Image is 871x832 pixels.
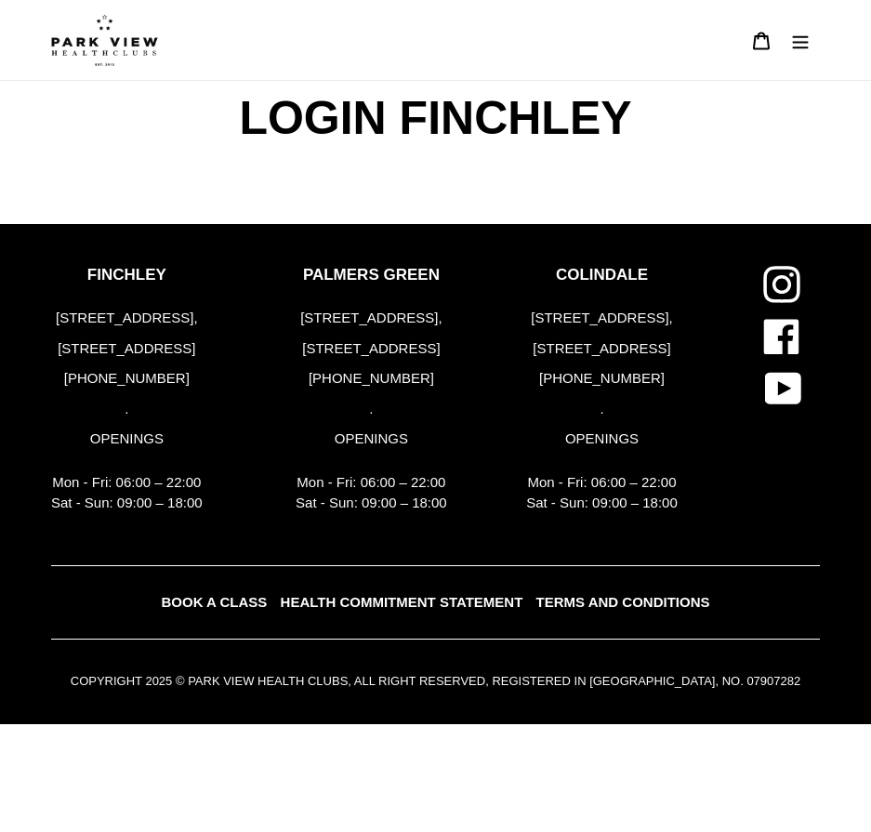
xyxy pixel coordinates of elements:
img: Park view health clubs is a gym near you. [51,14,158,66]
span: LOGIN FINCHLEY [234,81,636,155]
a: TERMS AND CONDITIONS [532,589,715,616]
p: . [51,399,203,420]
p: Mon - Fri: 06:00 – 22:00 Sat - Sun: 09:00 – 18:00 [526,472,678,514]
a: HEALTH COMMITMENT STATEMENT [276,589,528,616]
p: . [296,399,447,420]
p: [PHONE_NUMBER] [526,368,678,390]
p: [PHONE_NUMBER] [51,368,203,390]
button: Menu [781,20,820,60]
p: COLINDALE [526,266,678,284]
span: BOOK A CLASS [161,594,267,610]
p: FINCHLEY [51,266,203,284]
p: OPENINGS [526,429,678,450]
span: TERMS AND CONDITIONS [536,594,710,610]
span: HEALTH COMMITMENT STATEMENT [281,594,523,610]
p: Mon - Fri: 06:00 – 22:00 Sat - Sun: 09:00 – 18:00 [51,472,203,514]
p: [STREET_ADDRESS] [526,338,678,360]
small: COPYRIGHT 2025 © PARK VIEW HEALTH CLUBS, ALL RIGHT RESERVED, REGISTERED IN [GEOGRAPHIC_DATA], NO.... [71,674,800,688]
p: . [526,399,678,420]
p: OPENINGS [51,429,203,450]
a: BOOK A CLASS [156,589,271,616]
p: [STREET_ADDRESS] [51,338,203,360]
p: [STREET_ADDRESS], [296,308,447,329]
p: [STREET_ADDRESS] [296,338,447,360]
p: [STREET_ADDRESS], [51,308,203,329]
p: [PHONE_NUMBER] [296,368,447,390]
p: [STREET_ADDRESS], [526,308,678,329]
p: PALMERS GREEN [296,266,447,284]
p: Mon - Fri: 06:00 – 22:00 Sat - Sun: 09:00 – 18:00 [296,472,447,514]
p: OPENINGS [296,429,447,450]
